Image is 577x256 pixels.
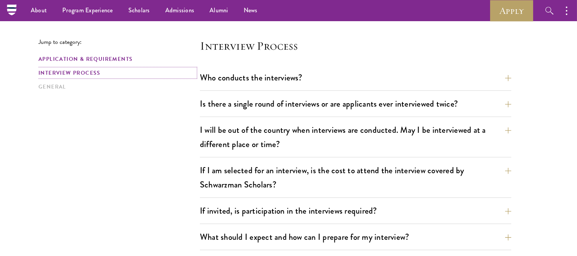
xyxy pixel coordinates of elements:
h4: Interview Process [200,38,511,54]
button: If invited, is participation in the interviews required? [200,202,511,219]
button: What should I expect and how can I prepare for my interview? [200,228,511,246]
p: Jump to category: [38,38,200,45]
button: Is there a single round of interviews or are applicants ever interviewed twice? [200,95,511,112]
a: Application & Requirements [38,55,195,63]
button: Who conducts the interviews? [200,69,511,86]
button: If I am selected for an interview, is the cost to attend the interview covered by Schwarzman Scho... [200,162,511,193]
a: General [38,83,195,91]
a: Interview Process [38,69,195,77]
button: I will be out of the country when interviews are conducted. May I be interviewed at a different p... [200,121,511,153]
